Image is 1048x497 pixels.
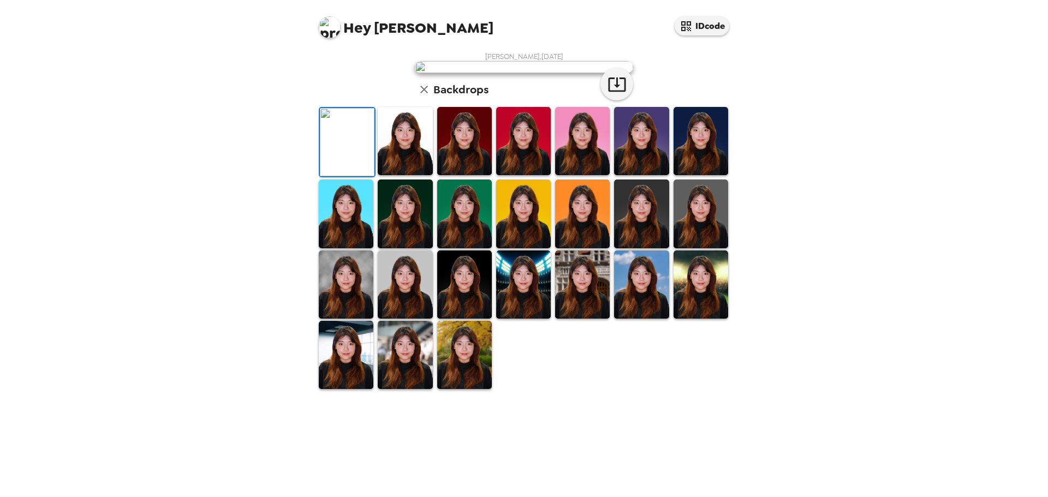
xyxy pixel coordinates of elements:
h6: Backdrops [433,81,489,98]
span: [PERSON_NAME] [319,11,493,35]
img: Original [320,108,374,176]
img: profile pic [319,16,341,38]
span: [PERSON_NAME] , [DATE] [485,52,563,61]
span: Hey [343,18,371,38]
img: user [415,61,633,73]
button: IDcode [675,16,729,35]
